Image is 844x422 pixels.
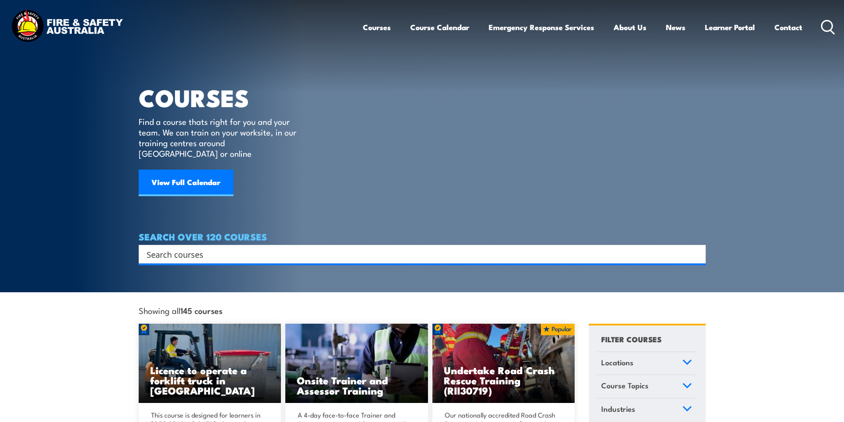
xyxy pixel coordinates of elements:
span: Showing all [139,306,222,315]
span: Course Topics [601,379,649,391]
h3: Onsite Trainer and Assessor Training [297,375,416,395]
img: Safety For Leaders [285,324,428,403]
a: View Full Calendar [139,170,233,196]
a: Learner Portal [705,15,755,39]
a: Course Calendar [410,15,469,39]
img: Road Crash Rescue Training [432,324,575,403]
input: Search input [147,248,686,261]
a: About Us [614,15,646,39]
form: Search form [148,248,688,260]
a: Undertake Road Crash Rescue Training (RII30719) [432,324,575,403]
a: Industries [597,399,696,422]
h3: Undertake Road Crash Rescue Training (RII30719) [444,365,564,395]
h3: Licence to operate a forklift truck in [GEOGRAPHIC_DATA] [150,365,270,395]
a: Onsite Trainer and Assessor Training [285,324,428,403]
button: Search magnifier button [690,248,703,260]
span: Locations [601,356,634,368]
p: Find a course thats right for you and your team. We can train on your worksite, in our training c... [139,116,300,159]
a: Emergency Response Services [489,15,594,39]
a: Course Topics [597,375,696,398]
h4: SEARCH OVER 120 COURSES [139,232,706,241]
h1: COURSES [139,87,309,108]
a: News [666,15,685,39]
img: Licence to operate a forklift truck Training [139,324,281,403]
a: Locations [597,352,696,375]
span: Industries [601,403,635,415]
strong: 145 courses [180,304,222,316]
a: Contact [774,15,802,39]
h4: FILTER COURSES [601,333,661,345]
a: Courses [363,15,391,39]
a: Licence to operate a forklift truck in [GEOGRAPHIC_DATA] [139,324,281,403]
